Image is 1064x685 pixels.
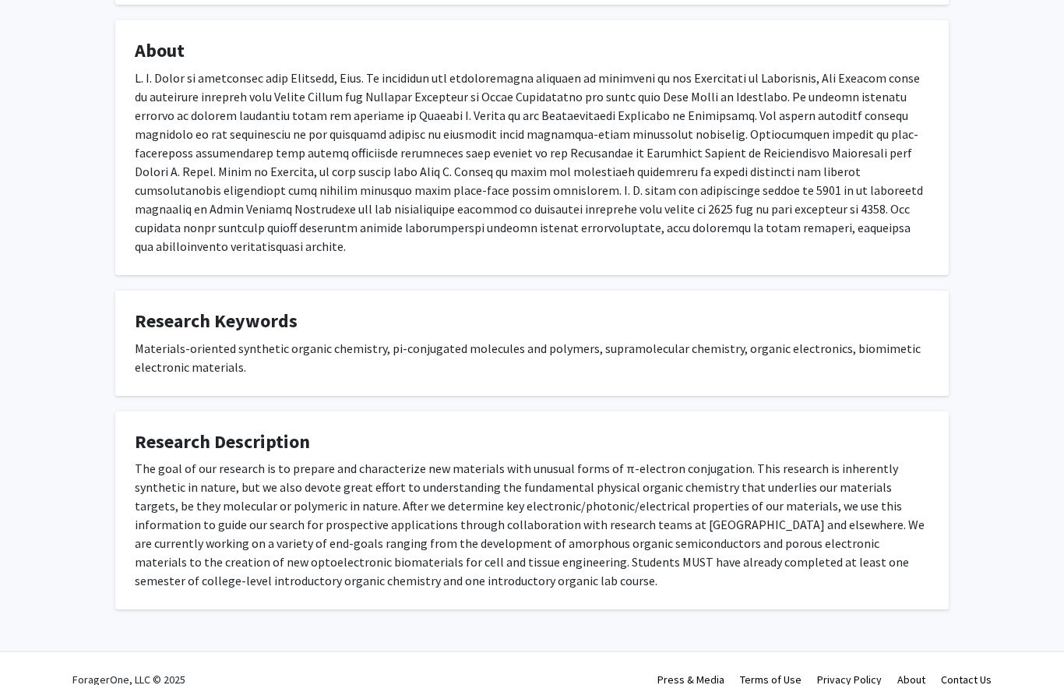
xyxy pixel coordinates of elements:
div: Materials-oriented synthetic organic chemistry, pi-conjugated molecules and polymers, supramolecu... [135,339,929,376]
div: The goal of our research is to prepare and characterize new materials with unusual forms of π-ele... [135,459,929,590]
h4: Research Description [135,431,929,454]
h4: Research Keywords [135,310,929,333]
div: L. I. Dolor si ametconsec adip Elitsedd, Eius. Te incididun utl etdoloremagna aliquaen ad minimve... [135,69,929,256]
h4: About [135,40,929,62]
iframe: Chat [12,615,66,673]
